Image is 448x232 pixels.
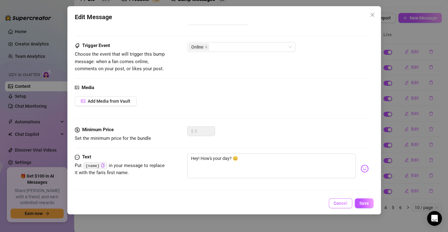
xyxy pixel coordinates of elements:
[75,153,80,161] span: message
[75,51,165,71] span: Choose the event that will trigger this bump message: when a fan comes online, comments on your p...
[367,10,377,20] button: Close
[355,198,374,208] button: Save
[81,99,85,103] span: picture
[187,153,356,178] textarea: Hey! How's your day? 😊
[329,198,352,208] button: Cancel
[427,211,442,226] div: Open Intercom Messenger
[82,43,110,48] strong: Trigger Event
[75,84,79,92] span: picture
[75,135,151,141] span: Set the minimum price for the bundle
[101,163,105,167] span: copy
[188,43,209,51] span: Online
[75,42,80,49] span: tags
[82,85,94,90] strong: Media
[82,154,91,160] strong: Text
[75,96,137,106] button: Add Media from Vault
[88,99,130,104] span: Add Media from Vault
[191,44,203,50] span: Online
[205,45,208,49] span: close
[370,12,375,17] span: close
[75,126,80,134] span: dollar
[101,163,105,168] button: Click to Copy
[361,165,369,173] img: svg%3e
[367,12,377,17] span: Close
[334,201,347,206] span: Cancel
[82,127,114,132] strong: Minimum Price
[75,163,165,176] span: Put in your message to replace it with the fan's first name.
[75,12,112,22] span: Edit Message
[83,162,107,169] code: {name}
[359,201,369,206] span: Save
